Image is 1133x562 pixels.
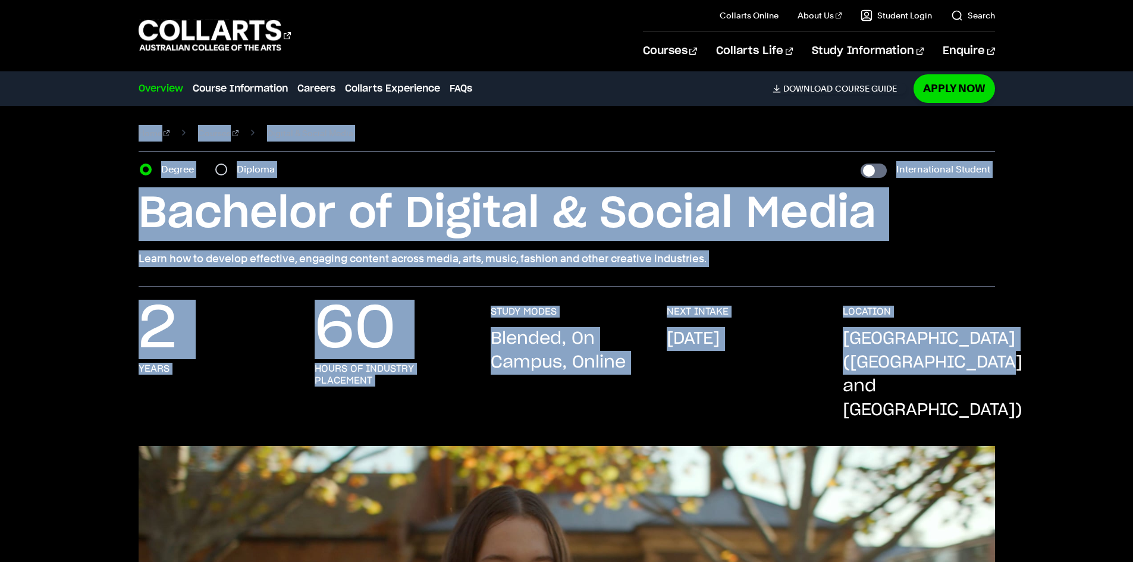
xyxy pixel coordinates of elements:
label: International Student [896,161,990,178]
h3: NEXT INTAKE [667,306,729,318]
label: Degree [161,161,201,178]
h1: Bachelor of Digital & Social Media [139,187,995,241]
h3: years [139,363,170,375]
p: 2 [139,306,177,353]
span: Digital & Social Media [267,125,353,142]
h3: LOCATION [843,306,891,318]
a: Collarts Online [720,10,779,21]
label: Diploma [237,161,282,178]
a: Courses [198,125,238,142]
a: FAQs [450,81,472,96]
a: DownloadCourse Guide [773,83,906,94]
h3: hours of industry placement [315,363,467,387]
span: Download [783,83,833,94]
a: Study Information [812,32,924,71]
a: Overview [139,81,183,96]
a: Collarts Life [716,32,793,71]
div: Go to homepage [139,18,291,52]
a: Student Login [861,10,932,21]
a: Apply Now [914,74,995,102]
a: Home [139,125,170,142]
a: Course Information [193,81,288,96]
a: About Us [798,10,842,21]
p: [GEOGRAPHIC_DATA] ([GEOGRAPHIC_DATA] and [GEOGRAPHIC_DATA]) [843,327,1022,422]
a: Courses [643,32,697,71]
p: Learn how to develop effective, engaging content across media, arts, music, fashion and other cre... [139,250,995,267]
a: Collarts Experience [345,81,440,96]
a: Search [951,10,995,21]
a: Enquire [943,32,994,71]
p: 60 [315,306,396,353]
p: Blended, On Campus, Online [491,327,643,375]
p: [DATE] [667,327,720,351]
h3: STUDY MODES [491,306,557,318]
a: Careers [297,81,335,96]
